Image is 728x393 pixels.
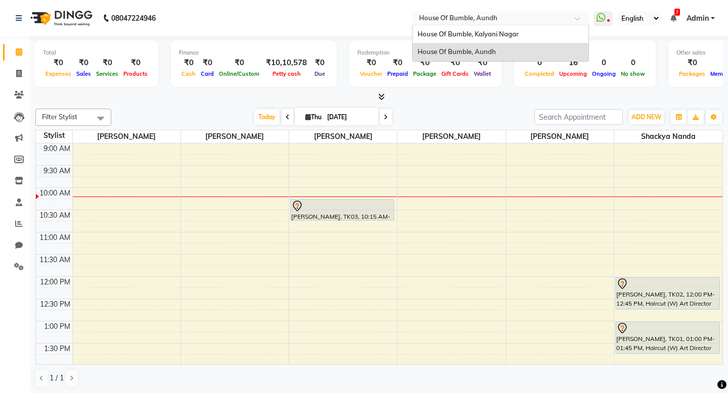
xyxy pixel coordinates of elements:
div: ₹10,10,578 [262,57,311,69]
span: Petty cash [270,70,303,77]
div: ₹0 [471,57,493,69]
span: Due [312,70,328,77]
span: [PERSON_NAME] [73,130,180,143]
span: 7 [674,9,680,16]
span: Online/Custom [216,70,262,77]
b: 08047224946 [111,4,156,32]
span: [PERSON_NAME] [506,130,614,143]
a: 7 [670,14,676,23]
input: 2025-09-04 [324,110,375,125]
div: 10:30 AM [37,210,72,221]
div: ₹0 [311,57,329,69]
div: Total [43,48,150,57]
span: Admin [687,13,709,24]
span: [PERSON_NAME] [397,130,505,143]
span: Completed [522,70,557,77]
div: 1:00 PM [42,321,72,332]
span: Upcoming [557,70,589,77]
span: Filter Stylist [42,113,77,121]
div: 1:30 PM [42,343,72,354]
div: ₹0 [216,57,262,69]
div: ₹0 [121,57,150,69]
button: ADD NEW [629,110,664,124]
span: Shackya Nanda [614,130,722,143]
span: Prepaid [385,70,411,77]
span: Services [94,70,121,77]
div: ₹0 [357,57,385,69]
div: [PERSON_NAME], TK01, 01:00 PM-01:45 PM, Haircut (W) Art Director Shackya [616,322,719,354]
div: 10:00 AM [37,188,72,199]
img: logo [26,4,95,32]
span: Ongoing [589,70,618,77]
div: ₹0 [94,57,121,69]
span: Card [198,70,216,77]
input: Search Appointment [534,109,623,125]
div: ₹0 [74,57,94,69]
span: Today [254,109,280,125]
div: 11:00 AM [37,232,72,243]
span: No show [618,70,648,77]
div: ₹0 [43,57,74,69]
div: ₹0 [676,57,708,69]
span: Expenses [43,70,74,77]
div: [PERSON_NAME], TK02, 12:00 PM-12:45 PM, Haircut (W) Art Director Shackya [616,277,719,309]
span: Thu [303,113,324,121]
div: Redemption [357,48,493,57]
div: 16 [557,57,589,69]
span: [PERSON_NAME] [289,130,397,143]
span: House Of Bumble, Kalyani Nagar [418,30,519,38]
span: House Of Bumble, Aundh [418,47,496,56]
div: ₹0 [179,57,198,69]
div: 0 [618,57,648,69]
div: ₹0 [198,57,216,69]
span: Voucher [357,70,385,77]
div: Stylist [36,130,72,141]
div: 12:30 PM [38,299,72,310]
div: ₹0 [411,57,439,69]
span: Package [411,70,439,77]
span: Gift Cards [439,70,471,77]
div: 12:00 PM [38,277,72,287]
div: 0 [522,57,557,69]
span: ADD NEW [631,113,661,121]
span: Wallet [471,70,493,77]
div: [PERSON_NAME], TK03, 10:15 AM-10:45 AM, Wash n Blast Dry [291,200,394,220]
div: 9:00 AM [41,143,72,154]
div: ₹0 [439,57,471,69]
span: Packages [676,70,708,77]
span: Cash [179,70,198,77]
div: ₹0 [385,57,411,69]
span: 1 / 1 [50,373,64,383]
span: [PERSON_NAME] [181,130,289,143]
div: 11:30 AM [37,255,72,265]
div: 9:30 AM [41,166,72,176]
div: 0 [589,57,618,69]
ng-dropdown-panel: Options list [412,25,589,62]
span: Products [121,70,150,77]
span: Sales [74,70,94,77]
div: Finance [179,48,329,57]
